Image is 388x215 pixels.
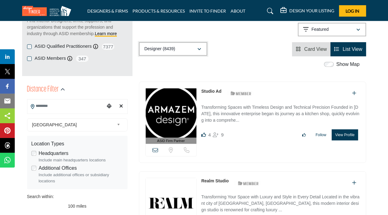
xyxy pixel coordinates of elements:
[201,178,229,184] p: Realm Studio
[105,100,113,113] div: Choose your current location
[75,55,89,63] span: 347
[146,88,196,138] img: Studio Ad
[22,6,74,16] img: Site Logo
[189,8,226,14] a: INVITE TO FINDER
[290,8,335,14] h5: DESIGN YOUR LISTING
[299,130,310,140] button: Like listing
[261,6,277,16] a: Search
[117,100,125,113] div: Clear search location
[201,194,360,214] p: Transforming Your Space with Luxury and Style in Every Detail Located in the vibrant city of [GEO...
[101,43,115,51] span: 7377
[39,150,69,157] label: Headquarters
[352,180,357,185] a: Add To List
[68,204,86,209] span: 100 miles
[235,179,262,187] img: ASID Members Badge Icon
[31,140,123,148] div: Location Types
[201,100,360,125] a: Transforming Spaces with Timeless Design and Technical Precision Founded in [DATE], this innovati...
[133,8,185,14] a: PRODUCTS & RESOURCES
[221,132,224,137] span: 9
[39,157,123,163] div: Include main headquarters locations
[213,131,224,139] div: Followers
[201,88,222,95] p: Studio Ad
[346,8,359,14] span: Log In
[145,46,175,52] p: Designer (8439)
[227,90,255,97] img: ASID Members Badge Icon
[281,7,335,15] div: DESIGN YOUR LISTING
[201,89,222,94] a: Studio Ad
[208,132,211,137] span: 4
[298,23,366,36] button: Featured
[27,56,32,61] input: ASID Members checkbox
[231,8,246,14] a: ABOUT
[27,18,128,37] p: Find Interior Designers, firms, suppliers, and organizations that support the profession and indu...
[201,190,360,214] a: Transforming Your Space with Luxury and Style in Every Detail Located in the vibrant city of [GEO...
[139,42,207,56] button: Designer (8439)
[312,130,331,140] button: Follow
[27,84,59,95] h2: Distance Filter
[352,91,357,96] a: Add To List
[311,26,329,33] p: Featured
[146,88,196,144] a: ASID Firm Partner
[296,47,327,52] a: View Card
[331,42,366,56] li: List View
[304,47,327,52] span: Card View
[201,132,206,137] i: Likes
[157,138,185,144] span: ASID Firm Partner
[39,164,77,172] label: Additional Offices
[201,178,229,183] a: Realm Studio
[87,8,128,14] a: DESIGNERS & FIRMS
[336,61,360,68] label: Show Map
[35,55,66,62] label: ASID Members
[332,129,358,140] button: View Profile
[343,47,362,52] span: List View
[35,43,92,50] label: ASID Qualified Practitioners
[334,47,362,52] a: View List
[32,121,114,128] span: [GEOGRAPHIC_DATA]
[27,193,128,200] div: Search within:
[339,5,366,17] button: Log In
[39,172,123,185] div: Include additional offices or subsidiary locations
[95,31,117,36] a: Learn more
[27,44,32,49] input: ASID Qualified Practitioners checkbox
[292,42,331,56] li: Card View
[27,100,105,112] input: Search Location
[201,104,360,125] p: Transforming Spaces with Timeless Design and Technical Precision Founded in [DATE], this innovati...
